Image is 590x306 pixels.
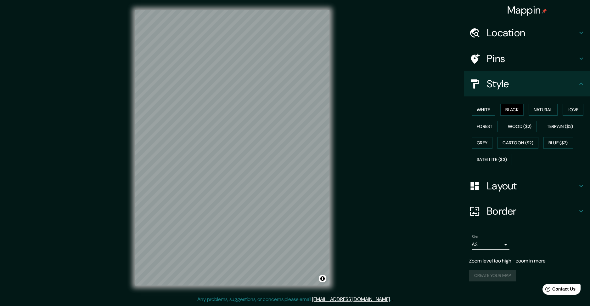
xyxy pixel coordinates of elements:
[487,205,577,217] h4: Border
[472,240,509,250] div: A3
[464,20,590,45] div: Location
[197,296,391,303] p: Any problems, suggestions, or concerns please email .
[464,173,590,199] div: Layout
[487,180,577,192] h4: Layout
[464,46,590,71] div: Pins
[542,121,578,132] button: Terrain ($2)
[472,137,492,149] button: Grey
[487,26,577,39] h4: Location
[312,296,390,303] a: [EMAIL_ADDRESS][DOMAIN_NAME]
[472,234,478,240] label: Size
[135,10,329,286] canvas: Map
[392,296,393,303] div: .
[391,296,392,303] div: .
[464,199,590,224] div: Border
[464,71,590,96] div: Style
[487,52,577,65] h4: Pins
[487,78,577,90] h4: Style
[503,121,537,132] button: Wood ($2)
[319,275,326,282] button: Toggle attribution
[472,121,498,132] button: Forest
[534,281,583,299] iframe: Help widget launcher
[529,104,558,116] button: Natural
[543,137,573,149] button: Blue ($2)
[472,154,512,165] button: Satellite ($3)
[563,104,583,116] button: Love
[500,104,524,116] button: Black
[472,104,495,116] button: White
[542,9,547,14] img: pin-icon.png
[497,137,538,149] button: Cartoon ($2)
[469,257,585,265] p: Zoom level too high - zoom in more
[507,4,547,16] h4: Mappin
